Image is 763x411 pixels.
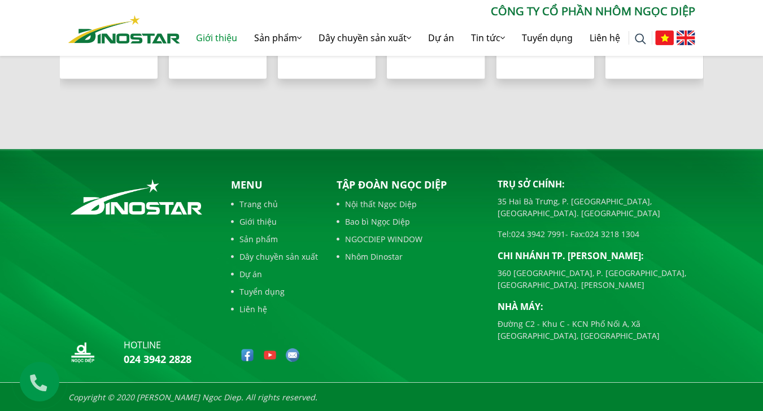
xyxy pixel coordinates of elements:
[498,249,695,263] p: Chi nhánh TP. [PERSON_NAME]:
[337,198,481,210] a: Nội thất Ngọc Diệp
[635,33,646,45] img: search
[498,228,695,240] p: Tel: - Fax:
[231,177,318,193] p: Menu
[68,338,97,366] img: logo_nd_footer
[124,352,191,366] a: 024 3942 2828
[68,392,317,403] i: Copyright © 2020 [PERSON_NAME] Ngoc Diep. All rights reserved.
[655,30,674,45] img: Tiếng Việt
[231,198,318,210] a: Trang chủ
[337,233,481,245] a: NGOCDIEP WINDOW
[677,30,695,45] img: English
[68,15,180,43] img: Nhôm Dinostar
[581,20,629,56] a: Liên hệ
[180,3,695,20] p: CÔNG TY CỔ PHẦN NHÔM NGỌC DIỆP
[188,20,246,56] a: Giới thiệu
[231,233,318,245] a: Sản phẩm
[337,177,481,193] p: Tập đoàn Ngọc Diệp
[498,300,695,313] p: Nhà máy:
[585,229,639,239] a: 024 3218 1304
[246,20,310,56] a: Sản phẩm
[463,20,513,56] a: Tin tức
[513,20,581,56] a: Tuyển dụng
[498,195,695,219] p: 35 Hai Bà Trưng, P. [GEOGRAPHIC_DATA], [GEOGRAPHIC_DATA]. [GEOGRAPHIC_DATA]
[124,338,191,352] p: hotline
[498,177,695,191] p: Trụ sở chính:
[337,216,481,228] a: Bao bì Ngọc Diệp
[231,286,318,298] a: Tuyển dụng
[231,303,318,315] a: Liên hệ
[231,216,318,228] a: Giới thiệu
[68,177,204,217] img: logo_footer
[511,229,565,239] a: 024 3942 7991
[337,251,481,263] a: Nhôm Dinostar
[310,20,420,56] a: Dây chuyền sản xuất
[498,318,695,342] p: Đường C2 - Khu C - KCN Phố Nối A, Xã [GEOGRAPHIC_DATA], [GEOGRAPHIC_DATA]
[231,251,318,263] a: Dây chuyền sản xuất
[231,268,318,280] a: Dự án
[420,20,463,56] a: Dự án
[498,267,695,291] p: 360 [GEOGRAPHIC_DATA], P. [GEOGRAPHIC_DATA], [GEOGRAPHIC_DATA]. [PERSON_NAME]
